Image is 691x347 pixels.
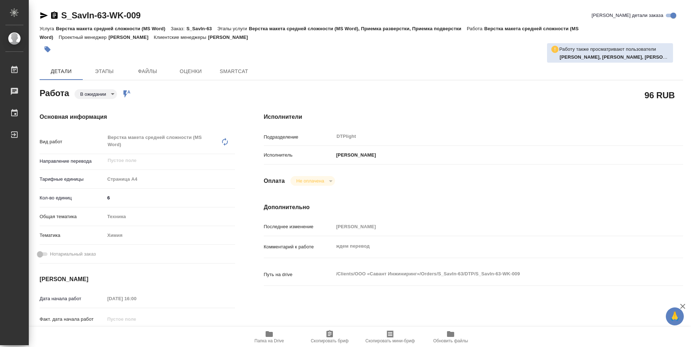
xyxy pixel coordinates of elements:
[40,295,105,302] p: Дата начала работ
[239,327,299,347] button: Папка на Drive
[299,327,360,347] button: Скопировать бриф
[254,338,284,343] span: Папка на Drive
[365,338,415,343] span: Скопировать мини-бриф
[467,26,484,31] p: Работа
[334,221,648,232] input: Пустое поле
[40,158,105,165] p: Направление перевода
[264,203,683,212] h4: Дополнительно
[74,89,117,99] div: В ожидании
[107,156,218,165] input: Пустое поле
[669,309,681,324] span: 🙏
[87,67,122,76] span: Этапы
[61,10,141,20] a: S_SavIn-63-WK-009
[264,271,334,278] p: Путь на drive
[334,268,648,280] textarea: /Clients/ООО «Савант Инжиниринг»/Orders/S_SavIn-63/DTP/S_SavIn-63-WK-009
[264,223,334,230] p: Последнее изменение
[208,35,253,40] p: [PERSON_NAME]
[171,26,186,31] p: Заказ:
[264,152,334,159] p: Исполнитель
[173,67,208,76] span: Оценки
[108,35,154,40] p: [PERSON_NAME]
[50,251,96,258] span: Нотариальный заказ
[40,316,105,323] p: Факт. дата начала работ
[592,12,663,19] span: [PERSON_NAME] детали заказа
[311,338,348,343] span: Скопировать бриф
[249,26,466,31] p: Верстка макета средней сложности (MS Word), Приемка разверстки, Приемка подверстки
[420,327,481,347] button: Обновить файлы
[645,89,675,101] h2: 96 RUB
[40,41,55,57] button: Добавить тэг
[433,338,468,343] span: Обновить файлы
[334,240,648,252] textarea: ждем перевод
[56,26,171,31] p: Верстка макета средней сложности (MS Word)
[105,211,235,223] div: Техника
[264,113,683,121] h4: Исполнители
[186,26,217,31] p: S_SavIn-63
[217,26,249,31] p: Этапы услуги
[40,26,56,31] p: Услуга
[105,229,235,242] div: Химия
[40,86,69,99] h2: Работа
[559,46,656,53] p: Работу также просматривают пользователи
[105,293,168,304] input: Пустое поле
[40,138,105,145] p: Вид работ
[290,176,335,186] div: В ожидании
[105,314,168,324] input: Пустое поле
[130,67,165,76] span: Файлы
[666,307,684,325] button: 🙏
[50,11,59,20] button: Скопировать ссылку
[78,91,108,97] button: В ожидании
[264,243,334,251] p: Комментарий к работе
[40,213,105,220] p: Общая тематика
[40,11,48,20] button: Скопировать ссылку для ЯМессенджера
[40,232,105,239] p: Тематика
[560,54,669,61] p: Носкова Анна, Васильева Ольга, Васильева Наталья
[40,26,579,40] p: Верстка макета средней сложности (MS Word)
[40,275,235,284] h4: [PERSON_NAME]
[560,54,685,60] b: [PERSON_NAME], [PERSON_NAME], [PERSON_NAME]
[105,193,235,203] input: ✎ Введи что-нибудь
[154,35,208,40] p: Клиентские менеджеры
[264,134,334,141] p: Подразделение
[40,176,105,183] p: Тарифные единицы
[40,113,235,121] h4: Основная информация
[59,35,108,40] p: Проектный менеджер
[105,173,235,185] div: Страница А4
[40,194,105,202] p: Кол-во единиц
[294,178,326,184] button: Не оплачена
[264,177,285,185] h4: Оплата
[44,67,78,76] span: Детали
[360,327,420,347] button: Скопировать мини-бриф
[334,152,376,159] p: [PERSON_NAME]
[217,67,251,76] span: SmartCat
